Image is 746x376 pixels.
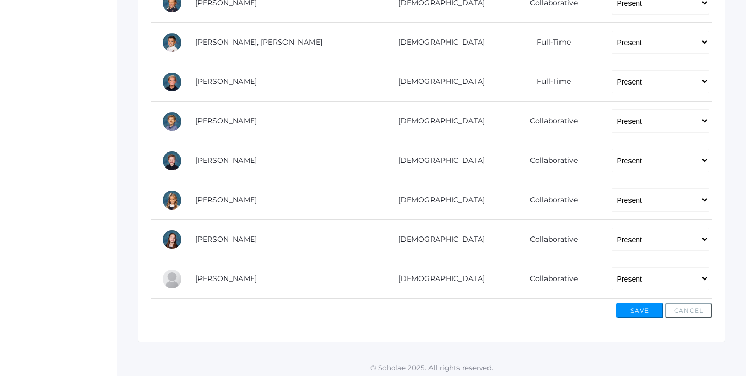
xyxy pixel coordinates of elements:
[665,303,712,318] button: Cancel
[162,229,182,250] div: Remmie Tourje
[377,259,498,299] td: [DEMOGRAPHIC_DATA]
[377,141,498,180] td: [DEMOGRAPHIC_DATA]
[162,190,182,211] div: Faye Thompson
[162,150,182,171] div: Theodore Smith
[498,141,601,180] td: Collaborative
[498,220,601,259] td: Collaborative
[498,102,601,141] td: Collaborative
[377,180,498,220] td: [DEMOGRAPHIC_DATA]
[162,72,182,92] div: Brooks Roberts
[377,23,498,62] td: [DEMOGRAPHIC_DATA]
[195,37,322,47] a: [PERSON_NAME], [PERSON_NAME]
[377,102,498,141] td: [DEMOGRAPHIC_DATA]
[195,116,257,126] a: [PERSON_NAME]
[377,62,498,102] td: [DEMOGRAPHIC_DATA]
[162,111,182,132] div: Noah Smith
[195,156,257,165] a: [PERSON_NAME]
[195,274,257,283] a: [PERSON_NAME]
[498,23,601,62] td: Full-Time
[195,234,257,244] a: [PERSON_NAME]
[616,303,663,318] button: Save
[498,259,601,299] td: Collaborative
[498,62,601,102] td: Full-Time
[195,77,257,86] a: [PERSON_NAME]
[162,32,182,53] div: Cooper Reyes
[195,195,257,204] a: [PERSON_NAME]
[377,220,498,259] td: [DEMOGRAPHIC_DATA]
[117,363,746,373] p: © Scholae 2025. All rights reserved.
[162,269,182,289] div: Mary Wallock
[498,180,601,220] td: Collaborative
